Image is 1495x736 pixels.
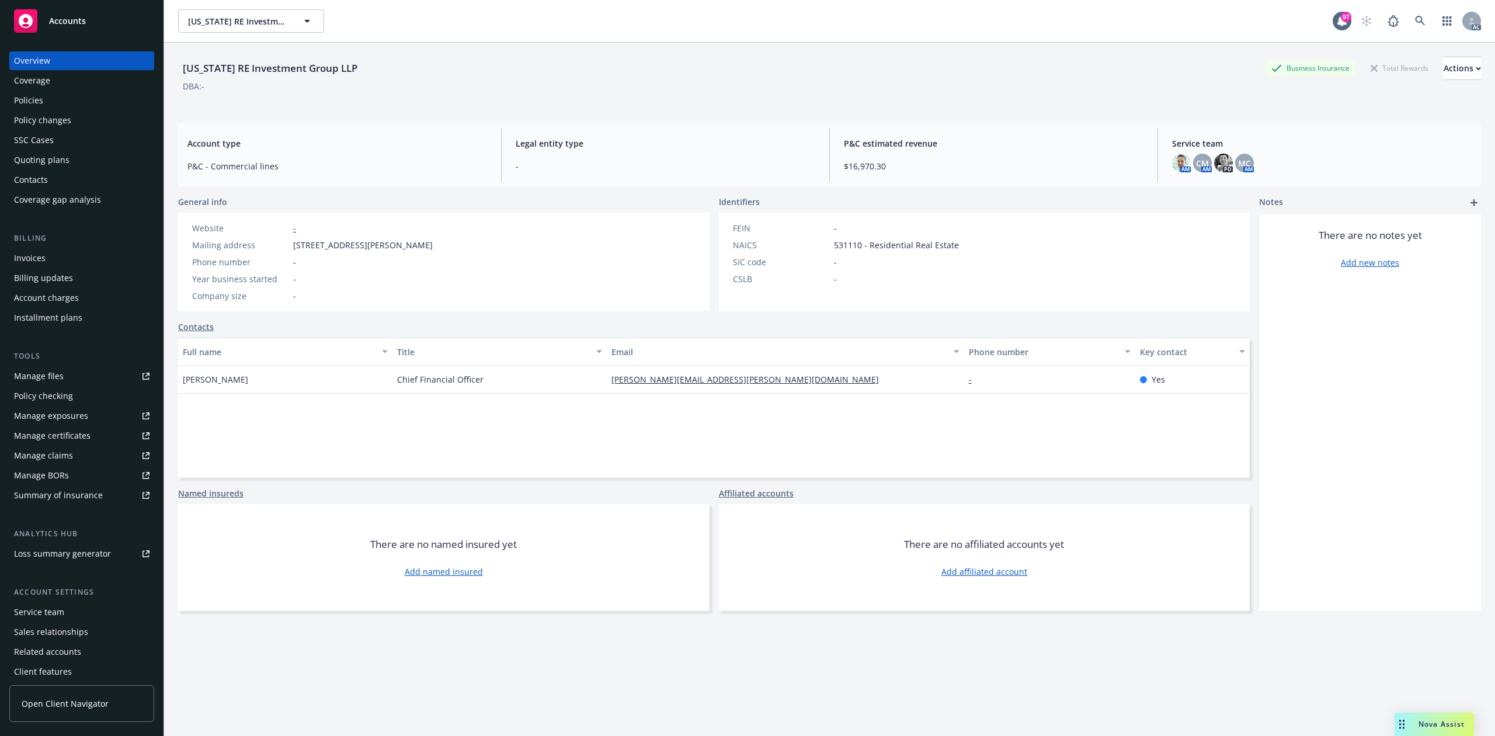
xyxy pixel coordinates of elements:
div: Manage certificates [14,426,91,445]
div: Key contact [1140,346,1232,358]
span: Nova Assist [1418,719,1465,729]
span: - [293,273,296,285]
div: Email [611,346,947,358]
span: $16,970.30 [844,160,1143,172]
div: Business Insurance [1265,61,1355,75]
div: Quoting plans [14,151,69,169]
div: Title [397,346,589,358]
span: - [834,273,837,285]
button: [US_STATE] RE Investment Group LLP [178,9,324,33]
button: Full name [178,338,392,366]
span: General info [178,196,227,208]
a: SSC Cases [9,131,154,150]
button: Phone number [964,338,1136,366]
a: - [969,374,981,385]
div: Summary of insurance [14,486,103,505]
a: Installment plans [9,308,154,327]
span: 531110 - Residential Real Estate [834,239,959,251]
a: Client features [9,662,154,681]
a: Search [1409,9,1432,33]
div: Drag to move [1395,713,1409,736]
a: [PERSON_NAME][EMAIL_ADDRESS][PERSON_NAME][DOMAIN_NAME] [611,374,888,385]
div: Coverage gap analysis [14,190,101,209]
a: Report a Bug [1382,9,1405,33]
div: [US_STATE] RE Investment Group LLP [178,61,362,76]
span: CM [1196,157,1209,169]
div: Analytics hub [9,528,154,540]
span: There are no affiliated accounts yet [904,537,1064,551]
div: SIC code [733,256,829,268]
div: Policies [14,91,43,110]
span: Accounts [49,16,86,26]
a: Policy changes [9,111,154,130]
div: Contacts [14,171,48,189]
img: photo [1214,154,1233,172]
div: CSLB [733,273,829,285]
a: Switch app [1435,9,1459,33]
a: Summary of insurance [9,486,154,505]
span: Chief Financial Officer [397,373,484,386]
span: P&C - Commercial lines [187,160,487,172]
a: Add affiliated account [941,565,1027,578]
a: Related accounts [9,643,154,661]
span: Legal entity type [516,137,815,150]
span: Identifiers [719,196,760,208]
a: Policies [9,91,154,110]
a: add [1467,196,1481,210]
a: Coverage [9,71,154,90]
span: There are no notes yet [1319,228,1422,242]
span: Open Client Navigator [22,697,109,710]
div: Coverage [14,71,50,90]
a: Quoting plans [9,151,154,169]
div: Billing updates [14,269,73,287]
span: - [293,290,296,302]
span: Notes [1259,196,1283,210]
div: 97 [1341,12,1351,22]
a: Manage claims [9,446,154,465]
a: - [293,223,296,234]
div: Client features [14,662,72,681]
span: Yes [1152,373,1165,386]
div: Account settings [9,586,154,598]
span: Account type [187,137,487,150]
a: Manage BORs [9,466,154,485]
span: - [834,222,837,234]
a: Overview [9,51,154,70]
div: Phone number [969,346,1118,358]
div: Tools [9,350,154,362]
div: FEIN [733,222,829,234]
button: Title [392,338,607,366]
a: Loss summary generator [9,544,154,563]
div: Full name [183,346,375,358]
span: [STREET_ADDRESS][PERSON_NAME] [293,239,433,251]
span: MC [1238,157,1251,169]
a: Sales relationships [9,623,154,641]
span: [US_STATE] RE Investment Group LLP [188,15,289,27]
span: - [293,256,296,268]
a: Manage certificates [9,426,154,445]
div: Total Rewards [1365,61,1434,75]
span: - [834,256,837,268]
div: Manage exposures [14,407,88,425]
div: Year business started [192,273,288,285]
div: Manage claims [14,446,73,465]
a: Contacts [178,321,214,333]
button: Key contact [1135,338,1250,366]
div: Manage BORs [14,466,69,485]
div: Service team [14,603,64,622]
button: Email [607,338,964,366]
div: Related accounts [14,643,81,661]
span: - [516,160,815,172]
div: Installment plans [14,308,82,327]
a: Add named insured [405,565,483,578]
a: Named insureds [178,487,244,499]
a: Contacts [9,171,154,189]
div: Manage files [14,367,64,386]
a: Billing updates [9,269,154,287]
span: Service team [1172,137,1472,150]
a: Add new notes [1341,256,1399,269]
a: Account charges [9,289,154,307]
a: Policy checking [9,387,154,405]
span: [PERSON_NAME] [183,373,248,386]
a: Service team [9,603,154,622]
